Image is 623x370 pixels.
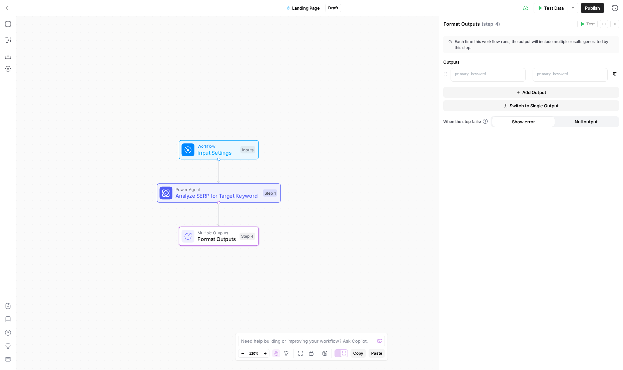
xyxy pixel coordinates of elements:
button: Test Data [534,3,568,13]
div: Step 1 [263,189,277,197]
span: 120% [249,351,258,356]
div: Inputs [240,146,255,154]
span: Landing Page [292,5,320,11]
span: Input Settings [197,149,237,157]
div: WorkflowInput SettingsInputs [157,140,281,160]
span: ( step_4 ) [482,21,500,27]
span: Paste [371,350,382,356]
span: Show error [512,118,535,125]
span: Multiple Outputs [197,229,236,236]
button: Landing Page [282,3,324,13]
button: Publish [581,3,604,13]
button: Null output [555,116,618,127]
button: Add Output [443,87,619,98]
span: Workflow [197,143,237,149]
span: : [528,69,530,77]
span: Test [586,21,595,27]
button: Paste [369,349,385,358]
span: Format Outputs [197,235,236,243]
g: Edge from step_1 to step_4 [217,203,220,226]
div: Power AgentAnalyze SERP for Target KeywordStep 1 [157,183,281,203]
span: Draft [328,5,338,11]
button: Switch to Single Output [443,100,619,111]
span: Publish [585,5,600,11]
div: Each time this workflow runs, the output will include multiple results generated by this step. [449,39,614,51]
span: Analyze SERP for Target Keyword [175,192,259,200]
span: Test Data [544,5,564,11]
a: When the step fails: [443,119,488,125]
span: Add Output [522,89,546,96]
div: Outputs [443,59,619,65]
button: Copy [351,349,366,358]
div: Step 4 [239,233,255,240]
textarea: Format Outputs [444,21,480,27]
button: Test [577,20,598,28]
span: Switch to Single Output [510,102,559,109]
span: Null output [575,118,598,125]
span: Copy [353,350,363,356]
g: Edge from start to step_1 [217,159,220,183]
span: Power Agent [175,186,259,193]
div: Multiple OutputsFormat OutputsStep 4 [157,227,281,246]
